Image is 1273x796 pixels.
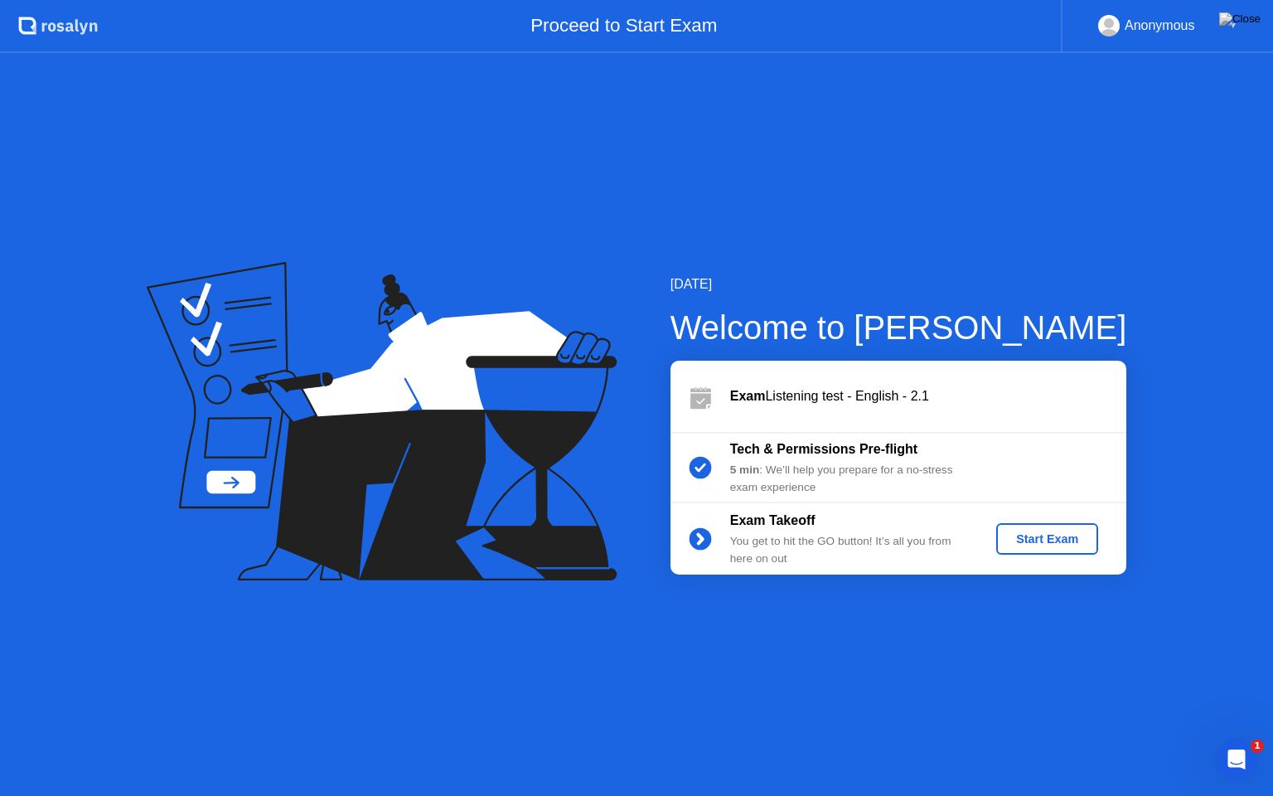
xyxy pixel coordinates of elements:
div: Anonymous [1125,15,1195,36]
iframe: Intercom live chat [1217,740,1256,779]
div: Listening test - English - 2.1 [730,386,1126,406]
img: Close [1219,12,1261,26]
b: Tech & Permissions Pre-flight [730,442,917,456]
span: 1 [1251,740,1264,753]
div: : We’ll help you prepare for a no-stress exam experience [730,462,969,496]
div: Welcome to [PERSON_NAME] [670,303,1127,352]
button: Start Exam [996,523,1098,555]
b: Exam Takeoff [730,513,816,527]
b: Exam [730,389,766,403]
div: You get to hit the GO button! It’s all you from here on out [730,533,969,567]
div: [DATE] [670,274,1127,294]
b: 5 min [730,464,760,476]
div: Start Exam [1003,532,1091,546]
